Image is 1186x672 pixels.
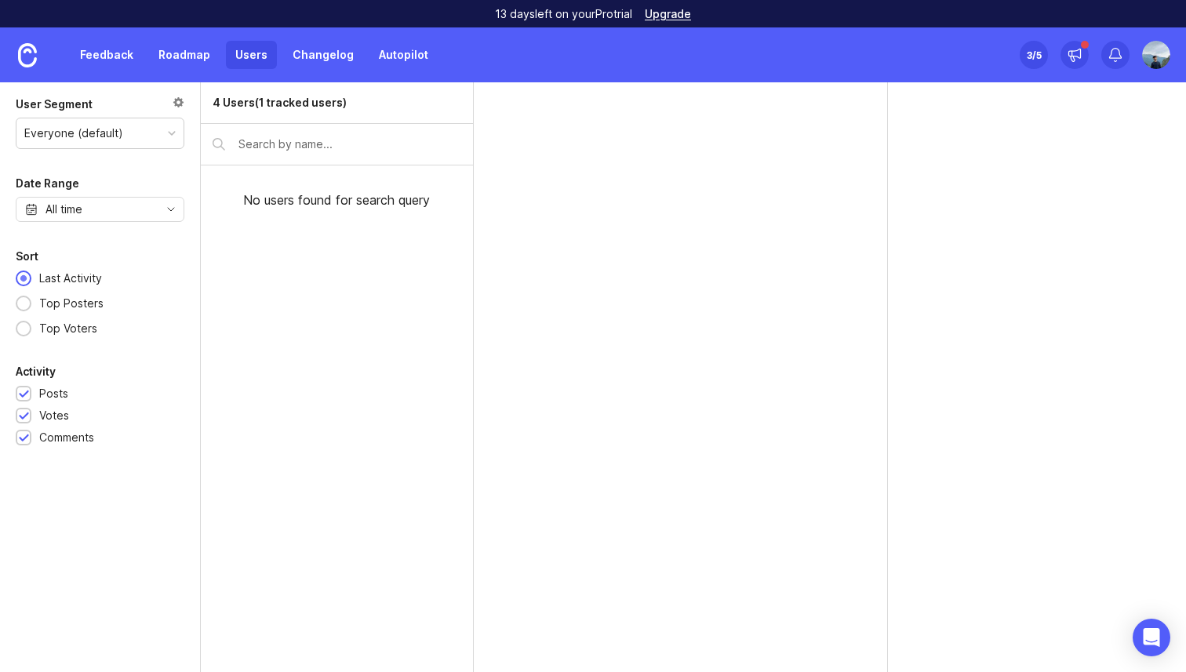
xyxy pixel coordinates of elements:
div: Open Intercom Messenger [1133,619,1170,656]
div: No users found for search query [201,165,473,234]
div: 3 /5 [1027,44,1042,66]
div: Sort [16,247,38,266]
img: Canny Home [18,43,37,67]
div: Comments [39,429,94,446]
a: Autopilot [369,41,438,69]
div: All time [45,201,82,218]
div: Everyone (default) [24,125,123,142]
input: Search by name... [238,136,461,153]
div: Votes [39,407,69,424]
div: User Segment [16,95,93,114]
img: Akshit Bhardwaj [1142,41,1170,69]
a: Users [226,41,277,69]
div: Last Activity [31,270,110,287]
svg: toggle icon [158,203,184,216]
a: Roadmap [149,41,220,69]
p: 13 days left on your Pro trial [495,6,632,22]
div: Top Voters [31,320,105,337]
a: Upgrade [645,9,691,20]
div: Activity [16,362,56,381]
div: Date Range [16,174,79,193]
button: 3/5 [1020,41,1048,69]
a: Feedback [71,41,143,69]
div: Top Posters [31,295,111,312]
div: 4 Users (1 tracked users) [213,94,347,111]
a: Changelog [283,41,363,69]
div: Posts [39,385,68,402]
